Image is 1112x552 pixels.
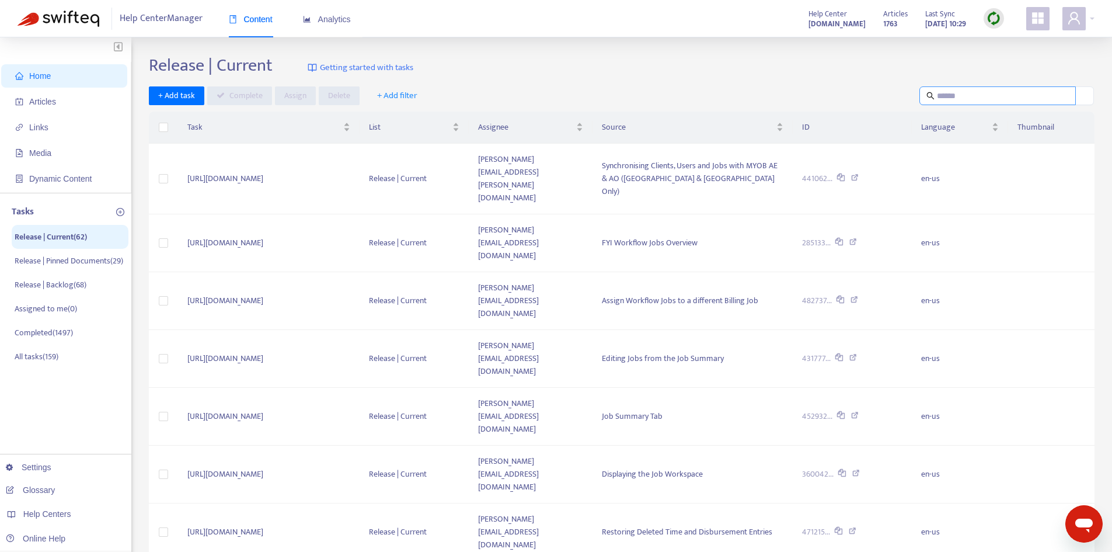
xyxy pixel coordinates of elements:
th: Task [178,112,360,144]
td: en-us [912,214,1008,272]
td: [PERSON_NAME][EMAIL_ADDRESS][DOMAIN_NAME] [469,388,592,446]
td: [URL][DOMAIN_NAME] [178,214,360,272]
span: Content [229,15,273,24]
td: [URL][DOMAIN_NAME] [178,446,360,504]
p: All tasks ( 159 ) [15,350,58,363]
span: List [369,121,450,134]
span: Language [921,121,989,134]
td: [PERSON_NAME][EMAIL_ADDRESS][DOMAIN_NAME] [469,446,592,504]
button: + Add filter [368,86,426,105]
span: 285133... [802,237,831,249]
td: [PERSON_NAME][EMAIL_ADDRESS][PERSON_NAME][DOMAIN_NAME] [469,144,592,214]
td: en-us [912,144,1008,214]
td: Release | Current [360,144,469,214]
span: Help Centers [23,509,71,519]
p: Tasks [12,205,34,219]
span: + Add task [158,89,195,102]
a: Glossary [6,485,55,495]
td: en-us [912,388,1008,446]
span: + Add filter [377,89,417,103]
img: sync.dc5367851b00ba804db3.png [986,11,1001,26]
span: Help Center [808,8,847,20]
td: Release | Current [360,388,469,446]
p: Release | Current ( 62 ) [15,231,87,243]
span: Task [187,121,341,134]
th: Thumbnail [1008,112,1094,144]
td: en-us [912,330,1008,388]
td: [URL][DOMAIN_NAME] [178,272,360,330]
td: [URL][DOMAIN_NAME] [178,144,360,214]
span: user [1067,11,1081,25]
td: en-us [912,272,1008,330]
td: Release | Current [360,446,469,504]
span: account-book [15,98,23,106]
span: Job Summary Tab [602,409,663,423]
span: Articles [883,8,908,20]
a: [DOMAIN_NAME] [808,17,866,30]
td: [PERSON_NAME][EMAIL_ADDRESS][DOMAIN_NAME] [469,272,592,330]
h2: Release | Current [149,55,273,76]
span: Help Center Manager [120,8,203,30]
span: 431777... [802,352,831,365]
span: Assign Workflow Jobs to a different Billing Job [602,294,758,307]
span: 452932... [802,410,832,423]
span: area-chart [303,15,311,23]
strong: 1763 [883,18,898,30]
p: Release | Backlog ( 68 ) [15,279,86,291]
span: search [926,92,935,100]
p: Release | Pinned Documents ( 29 ) [15,255,123,267]
span: FYI Workflow Jobs Overview [602,236,698,249]
span: link [15,123,23,131]
span: Dynamic Content [29,174,92,183]
th: List [360,112,469,144]
th: ID [793,112,912,144]
span: Analytics [303,15,351,24]
span: appstore [1031,11,1045,25]
iframe: Button to launch messaging window [1065,505,1103,543]
span: container [15,175,23,183]
a: Online Help [6,534,65,543]
button: Delete [319,86,360,105]
th: Source [592,112,793,144]
span: Links [29,123,48,132]
th: Language [912,112,1008,144]
span: Getting started with tasks [320,61,413,75]
button: Assign [275,86,316,105]
span: plus-circle [116,208,124,216]
a: Settings [6,463,51,472]
p: Assigned to me ( 0 ) [15,303,77,315]
strong: [DATE] 10:29 [925,18,966,30]
span: Home [29,71,51,81]
span: 360042... [802,468,834,481]
span: Restoring Deleted Time and Disbursement Entries [602,525,772,539]
td: Release | Current [360,272,469,330]
td: [PERSON_NAME][EMAIL_ADDRESS][DOMAIN_NAME] [469,214,592,272]
span: Synchronising Clients, Users and Jobs with MYOB AE & AO ([GEOGRAPHIC_DATA] & [GEOGRAPHIC_DATA] Only) [602,159,778,198]
span: book [229,15,237,23]
img: image-link [308,63,317,72]
span: Editing Jobs from the Job Summary [602,352,724,365]
button: Complete [207,86,272,105]
span: Media [29,148,51,158]
span: Last Sync [925,8,955,20]
td: [URL][DOMAIN_NAME] [178,330,360,388]
span: 441062... [802,172,832,185]
td: [URL][DOMAIN_NAME] [178,388,360,446]
button: + Add task [149,86,204,105]
span: 471215... [802,526,830,539]
a: Getting started with tasks [308,55,413,81]
span: Displaying the Job Workspace [602,467,703,481]
td: [PERSON_NAME][EMAIL_ADDRESS][DOMAIN_NAME] [469,330,592,388]
p: Completed ( 1497 ) [15,327,73,339]
span: 482737... [802,294,832,307]
td: Release | Current [360,214,469,272]
td: Release | Current [360,330,469,388]
img: Swifteq [18,11,99,27]
span: file-image [15,149,23,157]
th: Assignee [469,112,592,144]
span: home [15,72,23,80]
strong: [DOMAIN_NAME] [808,18,866,30]
span: Assignee [478,121,574,134]
span: Articles [29,97,56,106]
td: en-us [912,446,1008,504]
